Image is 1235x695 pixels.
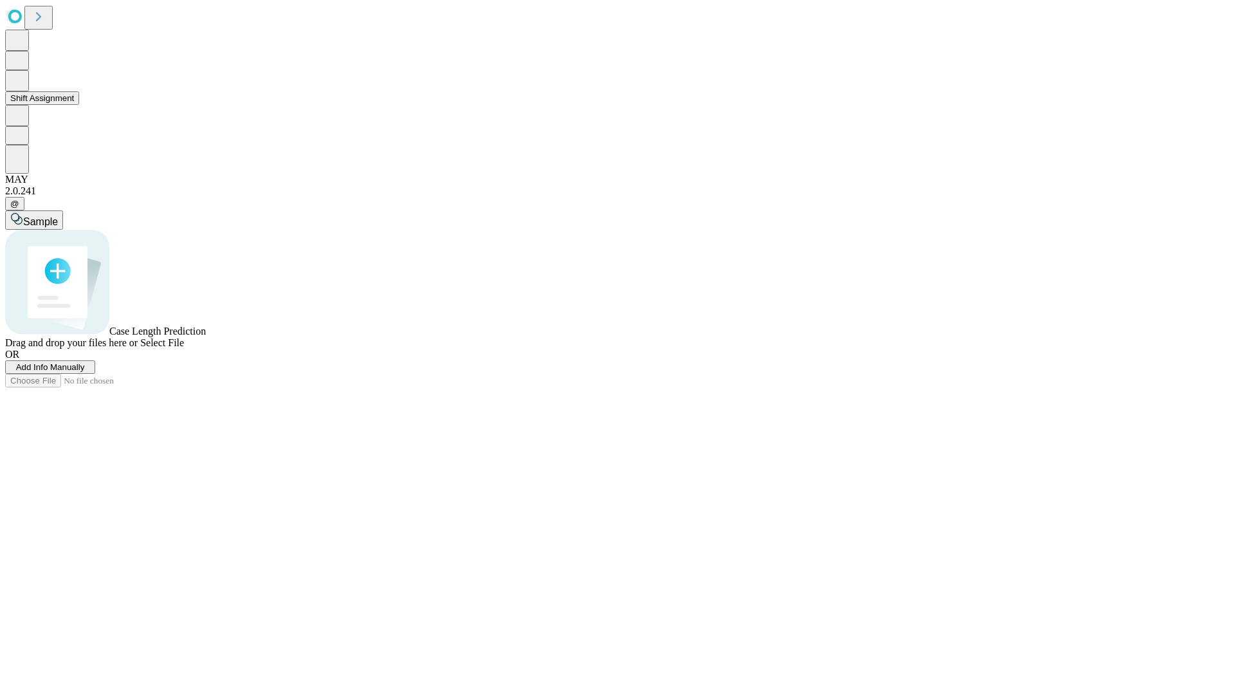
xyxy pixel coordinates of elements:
[16,362,85,372] span: Add Info Manually
[5,174,1230,185] div: MAY
[5,91,79,105] button: Shift Assignment
[5,210,63,230] button: Sample
[5,360,95,374] button: Add Info Manually
[140,337,184,348] span: Select File
[23,216,58,227] span: Sample
[5,337,138,348] span: Drag and drop your files here or
[10,199,19,208] span: @
[5,197,24,210] button: @
[109,326,206,337] span: Case Length Prediction
[5,349,19,360] span: OR
[5,185,1230,197] div: 2.0.241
